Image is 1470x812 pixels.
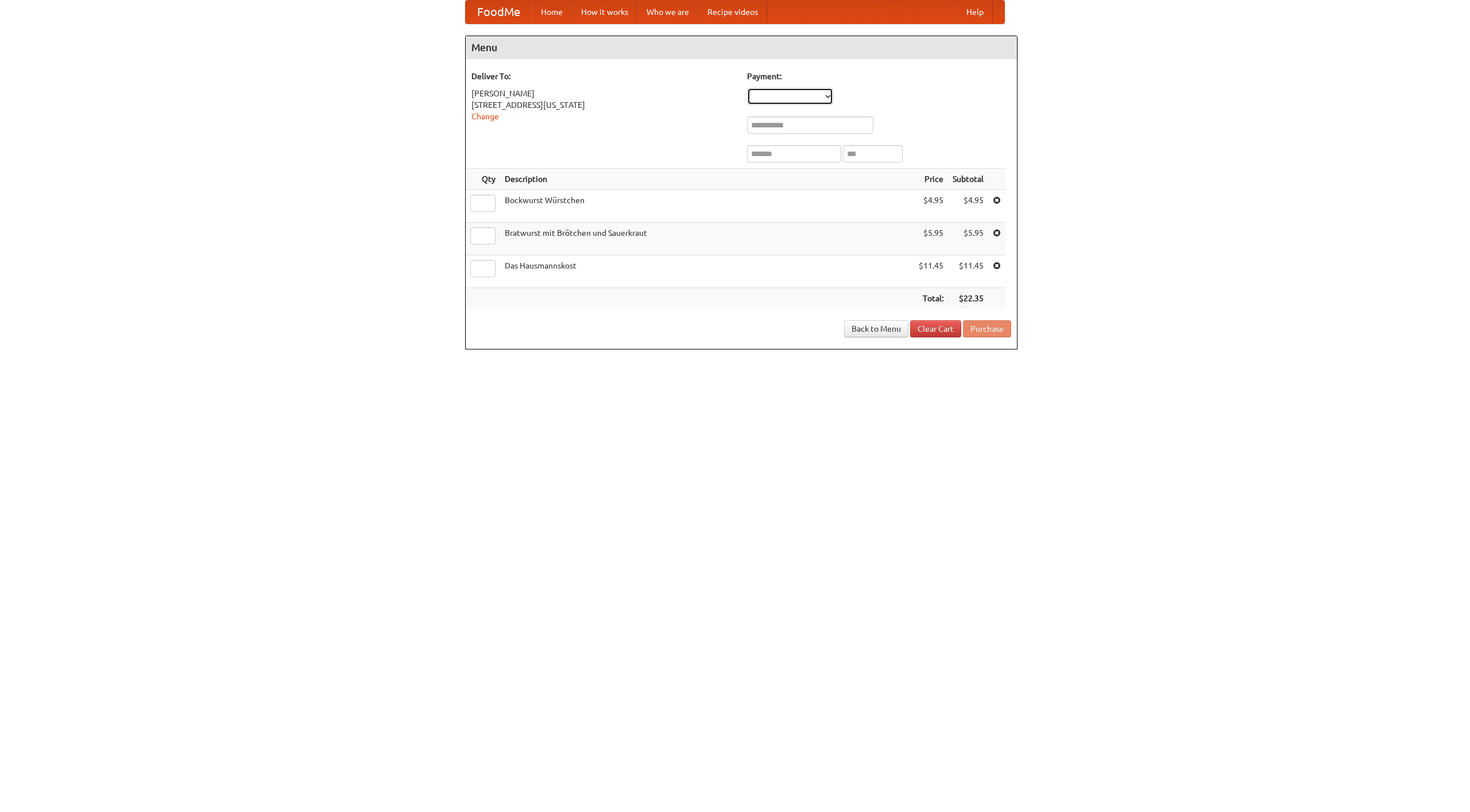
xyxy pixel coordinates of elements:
[572,1,637,24] a: How it works
[698,1,767,24] a: Recipe videos
[471,71,736,82] h5: Deliver To:
[963,320,1011,337] button: Purchase
[466,36,1017,59] h4: Menu
[637,1,698,24] a: Who we are
[948,223,988,255] td: $5.95
[532,1,572,24] a: Home
[747,71,1011,82] h5: Payment:
[500,223,914,255] td: Bratwurst mit Brötchen und Sauerkraut
[957,1,993,24] a: Help
[471,99,736,111] div: [STREET_ADDRESS][US_STATE]
[844,320,908,337] a: Back to Menu
[466,169,500,190] th: Qty
[948,169,988,190] th: Subtotal
[948,255,988,288] td: $11.45
[914,288,948,309] th: Total:
[471,112,499,121] a: Change
[500,169,914,190] th: Description
[910,320,961,337] a: Clear Cart
[914,190,948,223] td: $4.95
[948,190,988,223] td: $4.95
[500,255,914,288] td: Das Hausmannskost
[948,288,988,309] th: $22.35
[500,190,914,223] td: Bockwurst Würstchen
[471,88,736,99] div: [PERSON_NAME]
[466,1,532,24] a: FoodMe
[914,169,948,190] th: Price
[914,255,948,288] td: $11.45
[914,223,948,255] td: $5.95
